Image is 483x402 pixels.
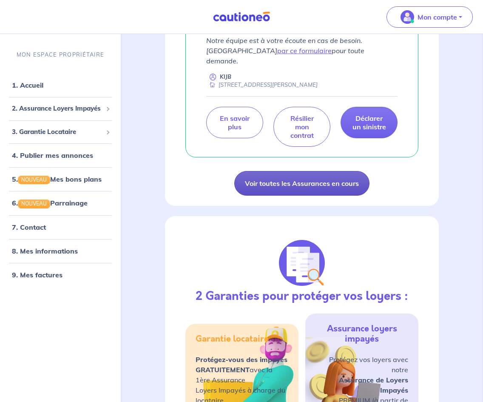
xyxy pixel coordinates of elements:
[339,376,408,394] strong: Assurance de Loyers Impayés
[196,355,287,374] strong: Protégez-vous des impayés GRATUITEMENT
[12,199,88,207] a: 6.NOUVEAUParrainage
[3,77,117,94] div: 1. Accueil
[3,242,117,259] div: 8. Mes informations
[277,46,332,55] a: par ce formulaire
[234,171,369,196] a: Voir toutes les Assurances en cours
[273,107,330,147] a: Résilier mon contrat
[217,114,253,131] p: En savoir plus
[17,51,104,59] p: MON ESPACE PROPRIÉTAIRE
[206,81,318,89] div: [STREET_ADDRESS][PERSON_NAME]
[12,127,102,137] span: 3. Garantie Locataire
[12,81,43,89] a: 1. Accueil
[401,10,414,24] img: illu_account_valid_menu.svg
[3,147,117,164] div: 4. Publier mes annonces
[206,107,263,138] a: En savoir plus
[210,11,273,22] img: Cautioneo
[341,107,398,138] a: Déclarer un sinistre
[3,171,117,188] div: 5.NOUVEAUMes bons plans
[196,334,269,344] h5: Garantie locataire
[418,12,457,22] p: Mon compte
[220,73,231,81] p: KIJB
[3,123,117,140] div: 3. Garantie Locataire
[12,151,93,160] a: 4. Publier mes annonces
[386,6,473,28] button: illu_account_valid_menu.svgMon compte
[315,324,408,344] h5: Assurance loyers impayés
[3,100,117,117] div: 2. Assurance Loyers Impayés
[3,218,117,235] div: 7. Contact
[12,222,46,231] a: 7. Contact
[12,270,63,279] a: 9. Mes factures
[12,104,102,114] span: 2. Assurance Loyers Impayés
[3,266,117,283] div: 9. Mes factures
[284,114,320,140] p: Résilier mon contrat
[12,246,78,255] a: 8. Mes informations
[279,240,325,286] img: justif-loupe
[206,35,398,66] p: Notre équipe est à votre écoute en cas de besoin. [GEOGRAPHIC_DATA] pour toute demande.
[12,175,102,183] a: 5.NOUVEAUMes bons plans
[3,194,117,211] div: 6.NOUVEAUParrainage
[351,114,387,131] p: Déclarer un sinistre
[196,289,408,303] h3: 2 Garanties pour protéger vos loyers :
